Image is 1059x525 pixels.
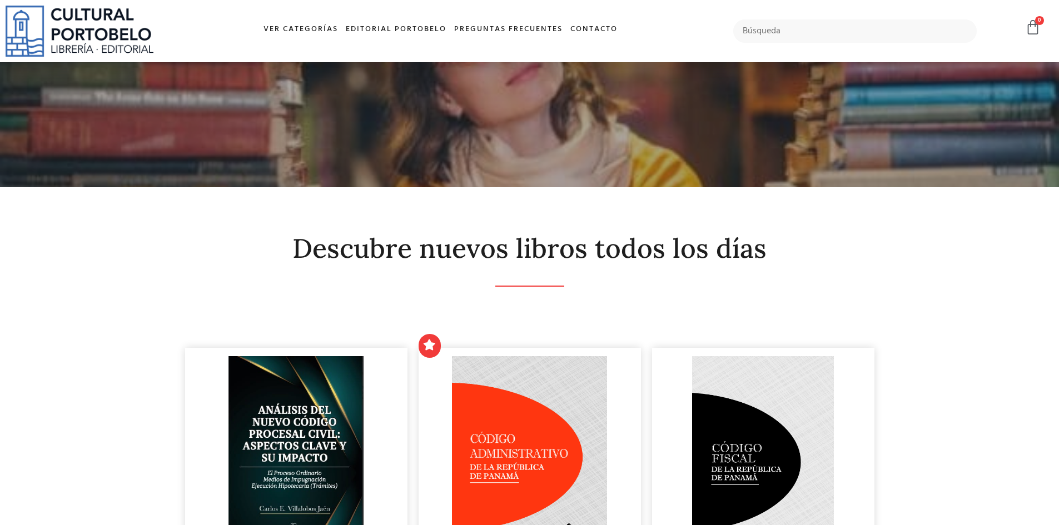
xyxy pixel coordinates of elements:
a: Preguntas frecuentes [450,18,566,42]
h2: Descubre nuevos libros todos los días [185,234,874,263]
a: Contacto [566,18,622,42]
input: Búsqueda [733,19,977,43]
a: Editorial Portobelo [342,18,450,42]
a: Ver Categorías [260,18,342,42]
span: 0 [1035,16,1044,25]
a: 0 [1025,19,1041,36]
